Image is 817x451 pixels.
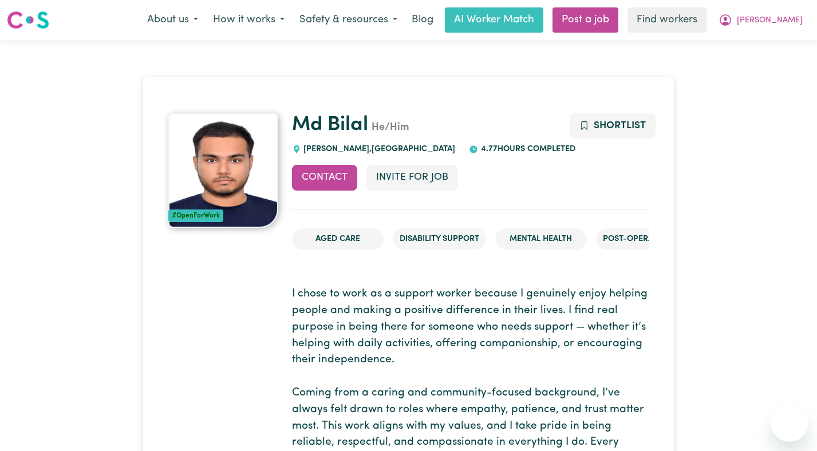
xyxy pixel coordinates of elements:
span: [PERSON_NAME] , [GEOGRAPHIC_DATA] [301,145,456,153]
li: Post-operative care [596,228,698,250]
button: About us [140,8,206,32]
a: Find workers [627,7,707,33]
button: Invite for Job [366,165,458,190]
span: Shortlist [594,121,646,130]
a: Md Bilal's profile picture'#OpenForWork [168,113,278,228]
button: Add to shortlist [570,113,656,139]
li: Disability Support [393,228,486,250]
iframe: Button to launch messaging window [771,405,808,442]
img: Careseekers logo [7,10,49,30]
a: AI Worker Match [445,7,543,33]
a: Careseekers logo [7,7,49,33]
button: Safety & resources [292,8,405,32]
img: Md Bilal [168,113,278,228]
span: [PERSON_NAME] [737,14,803,27]
span: 4.77 hours completed [478,145,575,153]
div: #OpenForWork [168,209,223,222]
span: He/Him [368,122,409,133]
button: My Account [711,8,810,32]
a: Blog [405,7,440,33]
button: Contact [292,165,357,190]
a: Post a job [552,7,618,33]
a: Md Bilal [292,115,368,135]
li: Aged Care [292,228,384,250]
button: How it works [206,8,292,32]
li: Mental Health [495,228,587,250]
